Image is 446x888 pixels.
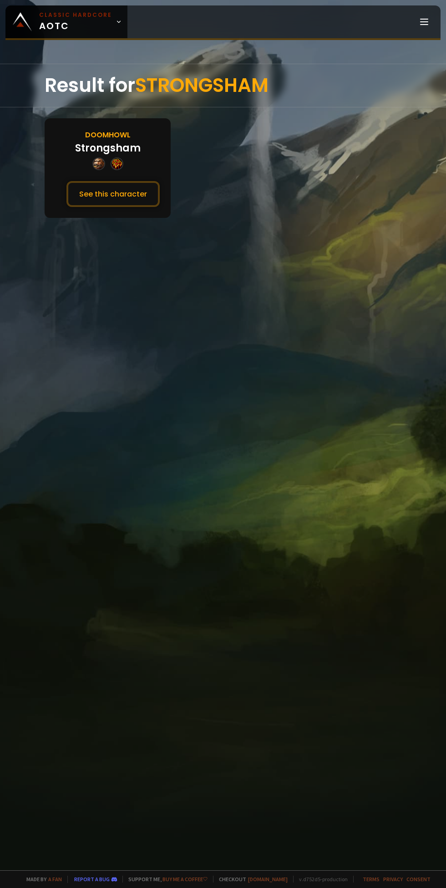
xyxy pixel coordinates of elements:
[45,64,401,107] div: Result for
[135,72,269,99] span: STRONGSHAM
[74,876,110,883] a: Report a bug
[248,876,288,883] a: [DOMAIN_NAME]
[39,11,112,19] small: Classic Hardcore
[75,141,141,156] div: Strongsham
[162,876,208,883] a: Buy me a coffee
[406,876,431,883] a: Consent
[85,129,131,141] div: Doomhowl
[21,876,62,883] span: Made by
[363,876,380,883] a: Terms
[48,876,62,883] a: a fan
[122,876,208,883] span: Support me,
[213,876,288,883] span: Checkout
[5,5,127,38] a: Classic HardcoreAOTC
[383,876,403,883] a: Privacy
[66,181,160,207] button: See this character
[293,876,348,883] span: v. d752d5 - production
[39,11,112,33] span: AOTC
